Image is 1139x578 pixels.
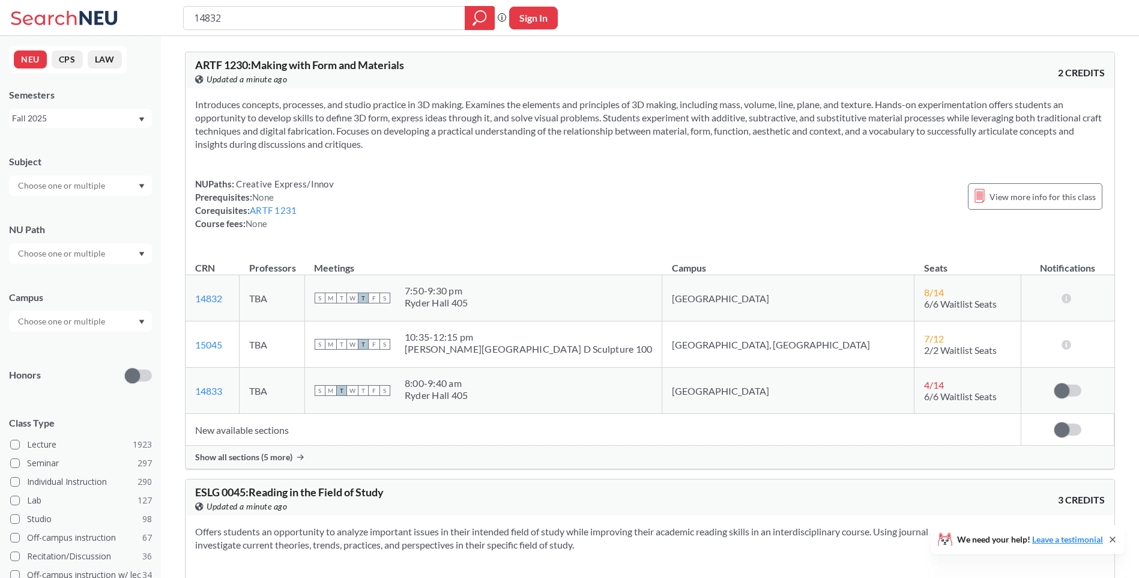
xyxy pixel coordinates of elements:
button: CPS [52,50,83,68]
span: 127 [137,494,152,507]
span: M [325,339,336,350]
span: 290 [137,475,152,488]
span: 1923 [133,438,152,451]
span: S [315,293,325,303]
label: Individual Instruction [10,474,152,490]
span: View more info for this class [989,189,1096,204]
span: M [325,293,336,303]
span: 6/6 Waitlist Seats [924,298,997,309]
td: New available sections [186,414,1021,446]
td: [GEOGRAPHIC_DATA] [662,275,914,321]
th: Meetings [304,249,662,275]
span: T [358,293,369,303]
a: 15045 [195,339,222,350]
a: 14832 [195,293,222,304]
svg: magnifying glass [473,10,487,26]
span: 4 / 14 [924,379,944,391]
svg: Dropdown arrow [139,117,145,122]
span: S [379,339,390,350]
span: Show all sections (5 more) [195,452,292,463]
svg: Dropdown arrow [139,320,145,324]
div: Campus [9,291,152,304]
span: W [347,385,358,396]
svg: Dropdown arrow [139,184,145,189]
label: Seminar [10,455,152,471]
div: Show all sections (5 more) [186,446,1114,469]
span: 36 [142,550,152,563]
span: S [315,339,325,350]
div: CRN [195,261,215,275]
div: Dropdown arrow [9,311,152,332]
span: F [369,339,379,350]
div: 10:35 - 12:15 pm [405,331,653,343]
label: Studio [10,511,152,527]
span: 3 CREDITS [1058,493,1105,507]
span: Creative Express/Innov [234,178,334,189]
span: S [315,385,325,396]
span: T [336,385,347,396]
div: Fall 2025 [12,112,137,125]
span: T [358,339,369,350]
span: T [358,385,369,396]
div: [PERSON_NAME][GEOGRAPHIC_DATA] D Sculpture 100 [405,343,653,355]
td: TBA [240,321,305,368]
label: Recitation/Discussion [10,549,152,564]
span: 7 / 12 [924,333,944,344]
section: Offers students an opportunity to analyze important issues in their intended field of study while... [195,525,1105,552]
div: 7:50 - 9:30 pm [405,285,468,297]
button: NEU [14,50,47,68]
span: T [336,293,347,303]
a: Leave a testimonial [1032,534,1103,544]
td: TBA [240,368,305,414]
input: Choose one or multiple [12,314,113,329]
span: 6/6 Waitlist Seats [924,391,997,402]
th: Professors [240,249,305,275]
div: Dropdown arrow [9,243,152,264]
div: magnifying glass [465,6,495,30]
td: [GEOGRAPHIC_DATA] [662,368,914,414]
button: LAW [88,50,122,68]
svg: Dropdown arrow [139,252,145,257]
span: ESLG 0045 : Reading in the Field of Study [195,485,384,499]
div: Dropdown arrow [9,175,152,196]
span: Updated a minute ago [207,73,287,86]
span: T [336,339,347,350]
label: Off-campus instruction [10,530,152,546]
td: TBA [240,275,305,321]
span: Updated a minute ago [207,500,287,513]
th: Seats [914,249,1021,275]
input: Choose one or multiple [12,178,113,193]
span: 297 [137,457,152,470]
span: M [325,385,336,396]
span: S [379,385,390,396]
input: Choose one or multiple [12,246,113,261]
label: Lecture [10,437,152,452]
span: F [369,293,379,303]
span: None [246,218,267,229]
th: Notifications [1021,249,1114,275]
span: 8 / 14 [924,287,944,298]
td: [GEOGRAPHIC_DATA], [GEOGRAPHIC_DATA] [662,321,914,368]
span: 2 CREDITS [1058,66,1105,79]
span: Class Type [9,416,152,430]
span: 98 [142,513,152,526]
span: 2/2 Waitlist Seats [924,344,997,356]
a: 14833 [195,385,222,397]
button: Sign In [509,7,558,29]
span: We need your help! [957,535,1103,544]
div: Ryder Hall 405 [405,389,468,401]
div: NU Path [9,223,152,236]
div: Semesters [9,88,152,102]
div: Ryder Hall 405 [405,297,468,309]
input: Class, professor, course number, "phrase" [193,8,456,28]
span: 67 [142,531,152,544]
span: W [347,339,358,350]
span: S [379,293,390,303]
a: ARTF 1231 [250,205,297,216]
th: Campus [662,249,914,275]
div: Subject [9,155,152,168]
section: Introduces concepts, processes, and studio practice in 3D making. Examines the elements and princ... [195,98,1105,151]
span: ARTF 1230 : Making with Form and Materials [195,58,404,71]
div: 8:00 - 9:40 am [405,377,468,389]
span: W [347,293,358,303]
